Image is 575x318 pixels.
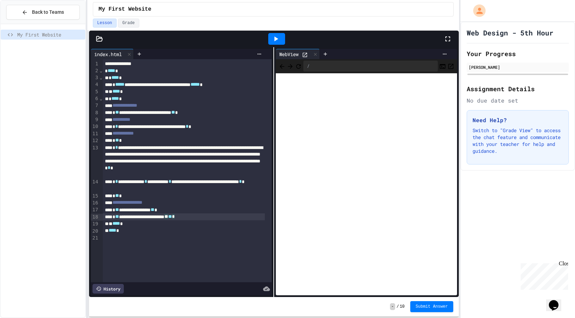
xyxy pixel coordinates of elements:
[276,49,320,59] div: WebView
[91,95,99,102] div: 6
[91,49,134,59] div: index.html
[439,62,446,70] button: Console
[287,62,294,70] span: Forward
[276,73,457,296] iframe: Web Preview
[91,74,99,81] div: 3
[467,28,553,38] h1: Web Design - 5th Hour
[410,301,454,312] button: Submit Answer
[416,304,448,309] span: Submit Answer
[91,193,99,200] div: 15
[91,206,99,213] div: 17
[91,123,99,130] div: 10
[3,3,47,44] div: Chat with us now!Close
[118,19,139,28] button: Grade
[91,145,99,179] div: 13
[91,221,99,227] div: 19
[99,68,102,73] span: Fold line
[303,61,438,72] div: /
[473,116,563,124] h3: Need Help?
[276,51,302,58] div: WebView
[91,61,99,67] div: 1
[91,51,125,58] div: index.html
[91,88,99,95] div: 5
[447,62,454,70] button: Open in new tab
[518,261,568,290] iframe: chat widget
[91,200,99,206] div: 16
[91,228,99,235] div: 20
[93,284,124,294] div: History
[99,75,102,80] span: Fold line
[91,179,99,193] div: 14
[6,5,80,20] button: Back to Teams
[466,3,487,19] div: My Account
[17,31,83,38] span: My First Website
[469,64,567,70] div: [PERSON_NAME]
[99,96,102,101] span: Fold line
[91,81,99,88] div: 4
[390,303,395,310] span: -
[467,84,569,94] h2: Assignment Details
[91,130,99,137] div: 11
[279,62,285,70] span: Back
[99,5,152,13] span: My First Website
[546,290,568,311] iframe: chat widget
[397,304,399,309] span: /
[91,67,99,74] div: 2
[32,9,64,16] span: Back to Teams
[467,49,569,59] h2: Your Progress
[91,116,99,123] div: 9
[467,96,569,105] div: No due date set
[295,62,302,70] button: Refresh
[91,235,99,242] div: 21
[400,304,404,309] span: 10
[91,102,99,109] div: 7
[473,127,563,155] p: Switch to "Grade View" to access the chat feature and communicate with your teacher for help and ...
[93,19,117,28] button: Lesson
[91,214,99,221] div: 18
[91,137,99,144] div: 12
[91,109,99,116] div: 8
